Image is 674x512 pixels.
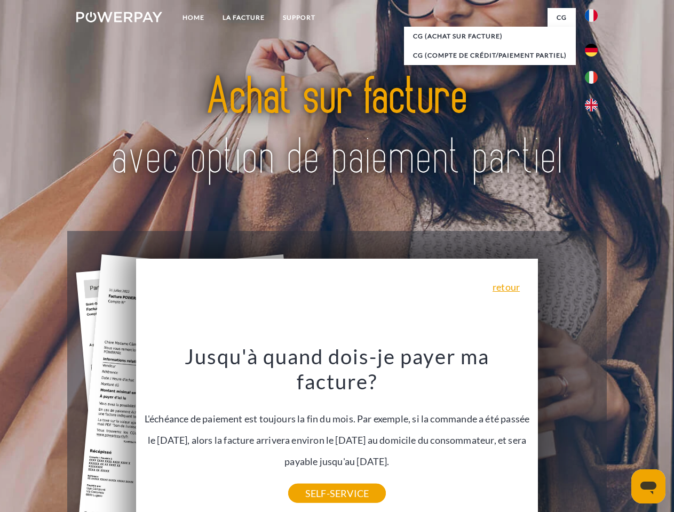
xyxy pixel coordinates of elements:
[631,469,665,503] iframe: Bouton de lancement de la fenêtre de messagerie
[585,99,598,111] img: en
[142,343,532,493] div: L'échéance de paiement est toujours la fin du mois. Par exemple, si la commande a été passée le [...
[288,484,386,503] a: SELF-SERVICE
[173,8,213,27] a: Home
[213,8,274,27] a: LA FACTURE
[585,9,598,22] img: fr
[585,44,598,57] img: de
[493,282,520,292] a: retour
[404,46,576,65] a: CG (Compte de crédit/paiement partiel)
[102,51,572,204] img: title-powerpay_fr.svg
[142,343,532,395] h3: Jusqu'à quand dois-je payer ma facture?
[76,12,162,22] img: logo-powerpay-white.svg
[404,27,576,46] a: CG (achat sur facture)
[548,8,576,27] a: CG
[585,71,598,84] img: it
[274,8,324,27] a: Support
